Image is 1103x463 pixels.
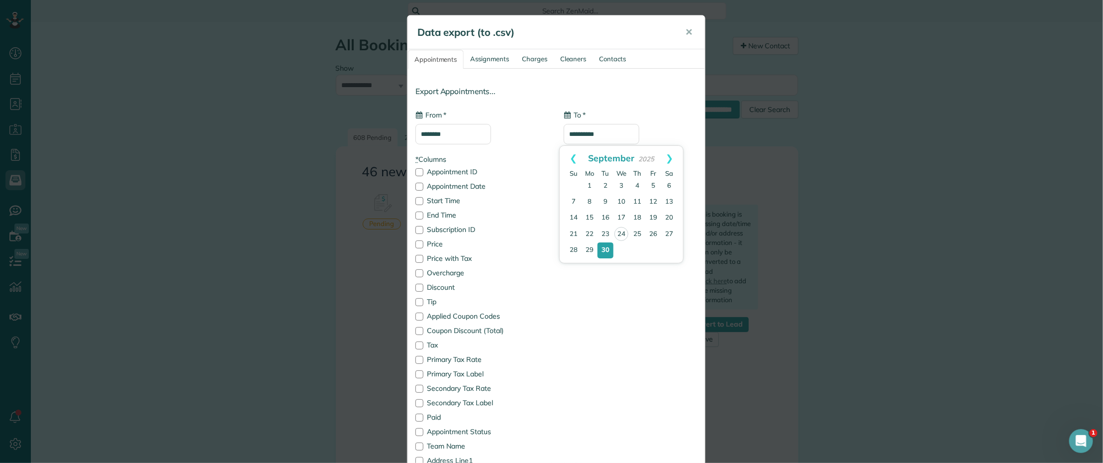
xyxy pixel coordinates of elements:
a: 25 [629,227,645,242]
h5: Data export (to .csv) [417,25,671,39]
label: Primary Tax Rate [415,356,549,363]
a: Appointments [408,50,464,69]
a: Charges [516,50,553,68]
label: From [415,110,446,120]
label: Appointment ID [415,168,549,175]
a: 7 [566,194,582,210]
label: Discount [415,284,549,291]
iframe: Intercom live chat [1069,429,1093,453]
label: Applied Coupon Codes [415,313,549,320]
a: 8 [582,194,598,210]
label: Tip [415,298,549,305]
a: 14 [566,210,582,226]
a: Next [656,146,683,171]
a: 6 [661,178,677,194]
label: Columns [415,154,549,164]
a: 4 [629,178,645,194]
a: 22 [582,227,598,242]
a: Contacts [594,50,632,68]
span: Friday [650,169,656,177]
a: 11 [629,194,645,210]
span: Monday [585,169,594,177]
a: 30 [598,242,613,258]
a: Cleaners [554,50,593,68]
h4: Export Appointments... [415,87,697,96]
label: Coupon Discount (Total) [415,327,549,334]
label: To [564,110,586,120]
a: 17 [613,210,629,226]
label: Tax [415,342,549,348]
a: 16 [598,210,613,226]
span: September [589,152,635,163]
label: Secondary Tax Rate [415,385,549,392]
a: Assignments [465,50,515,68]
a: 13 [661,194,677,210]
label: End Time [415,212,549,219]
a: 23 [598,227,613,242]
a: 18 [629,210,645,226]
span: Saturday [665,169,673,177]
label: Price [415,240,549,247]
label: Appointment Date [415,183,549,190]
span: Sunday [570,169,578,177]
a: 9 [598,194,613,210]
a: 10 [613,194,629,210]
a: 5 [645,178,661,194]
span: 1 [1090,429,1098,437]
span: Thursday [633,169,641,177]
a: 15 [582,210,598,226]
span: ✕ [685,26,693,38]
a: 19 [645,210,661,226]
a: Prev [560,146,587,171]
a: 12 [645,194,661,210]
a: 27 [661,227,677,242]
label: Appointment Status [415,428,549,435]
a: 29 [582,242,598,258]
a: 2 [598,178,613,194]
a: 21 [566,227,582,242]
a: 3 [613,178,629,194]
a: 20 [661,210,677,226]
label: Secondary Tax Label [415,399,549,406]
label: Primary Tax Label [415,370,549,377]
label: Price with Tax [415,255,549,262]
label: Paid [415,414,549,421]
a: 24 [614,227,628,241]
span: Tuesday [602,169,609,177]
label: Overcharge [415,269,549,276]
label: Subscription ID [415,226,549,233]
label: Start Time [415,197,549,204]
a: 1 [582,178,598,194]
label: Team Name [415,443,549,450]
span: 2025 [638,155,654,163]
a: 26 [645,227,661,242]
a: 28 [566,242,582,258]
span: Wednesday [616,169,626,177]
